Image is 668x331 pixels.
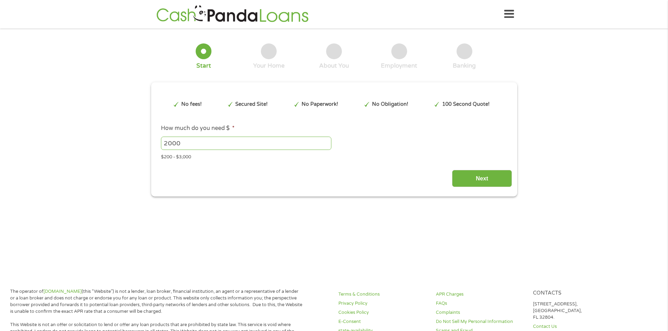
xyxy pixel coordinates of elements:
[302,101,338,108] p: No Paperwork!
[533,301,622,321] p: [STREET_ADDRESS], [GEOGRAPHIC_DATA], FL 32804.
[372,101,408,108] p: No Obligation!
[533,290,622,297] h4: Contacts
[161,151,507,161] div: $200 - $3,000
[253,62,285,70] div: Your Home
[452,170,512,187] input: Next
[181,101,202,108] p: No fees!
[154,4,311,24] img: GetLoanNow Logo
[436,291,525,298] a: APR Charges
[319,62,349,70] div: About You
[338,300,427,307] a: Privacy Policy
[235,101,268,108] p: Secured Site!
[161,125,235,132] label: How much do you need $
[381,62,417,70] div: Employment
[453,62,476,70] div: Banking
[338,291,427,298] a: Terms & Conditions
[338,318,427,325] a: E-Consent
[338,309,427,316] a: Cookies Policy
[436,309,525,316] a: Complaints
[196,62,211,70] div: Start
[10,288,303,315] p: The operator of (this “Website”) is not a lender, loan broker, financial institution, an agent or...
[442,101,490,108] p: 100 Second Quote!
[436,318,525,325] a: Do Not Sell My Personal Information
[436,300,525,307] a: FAQs
[43,289,82,294] a: [DOMAIN_NAME]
